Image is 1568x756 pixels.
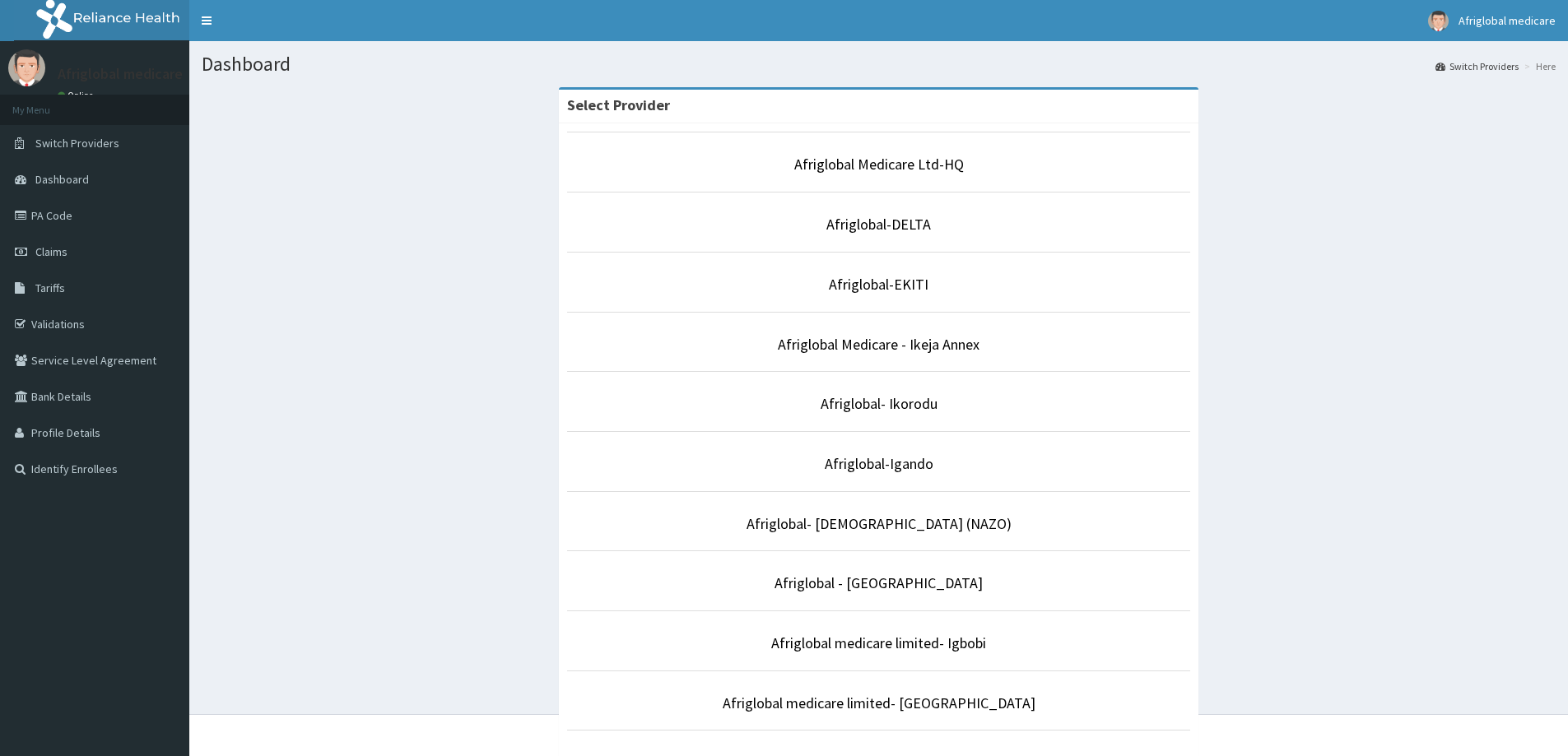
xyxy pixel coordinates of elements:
[8,49,45,86] img: User Image
[723,693,1035,712] a: Afriglobal medicare limited- [GEOGRAPHIC_DATA]
[771,633,986,652] a: Afriglobal medicare limited- Igbobi
[778,335,979,354] a: Afriglobal Medicare - Ikeja Annex
[58,90,97,101] a: Online
[826,215,931,234] a: Afriglobal-DELTA
[794,155,964,174] a: Afriglobal Medicare Ltd-HQ
[829,275,928,294] a: Afriglobal-EKITI
[35,172,89,187] span: Dashboard
[567,95,670,114] strong: Select Provider
[1520,59,1556,73] li: Here
[775,573,983,592] a: Afriglobal - [GEOGRAPHIC_DATA]
[35,281,65,295] span: Tariffs
[747,514,1012,533] a: Afriglobal- [DEMOGRAPHIC_DATA] (NAZO)
[1428,11,1449,31] img: User Image
[35,244,67,259] span: Claims
[58,67,183,81] p: Afriglobal medicare
[35,136,119,151] span: Switch Providers
[821,394,938,413] a: Afriglobal- Ikorodu
[202,53,1556,75] h1: Dashboard
[825,454,933,473] a: Afriglobal-Igando
[1435,59,1519,73] a: Switch Providers
[1459,13,1556,28] span: Afriglobal medicare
